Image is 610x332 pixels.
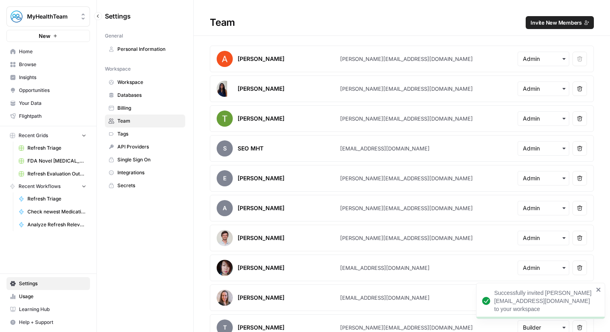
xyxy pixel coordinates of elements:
[340,55,473,63] div: [PERSON_NAME][EMAIL_ADDRESS][DOMAIN_NAME]
[15,205,90,218] a: Check newest Medications
[19,132,48,139] span: Recent Grids
[217,230,233,246] img: avatar
[19,61,86,68] span: Browse
[15,155,90,167] a: FDA Novel [MEDICAL_DATA] Approvals for 2025
[15,167,90,180] a: Refresh Evaluation Outputs
[340,204,473,212] div: [PERSON_NAME][EMAIL_ADDRESS][DOMAIN_NAME]
[340,174,473,182] div: [PERSON_NAME][EMAIL_ADDRESS][DOMAIN_NAME]
[27,221,86,228] span: Analyze Refresh Relevancy
[19,87,86,94] span: Opportunities
[105,102,185,115] a: Billing
[105,76,185,89] a: Workspace
[6,6,90,27] button: Workspace: MyHealthTeam
[217,290,233,306] img: avatar
[117,92,182,99] span: Databases
[27,13,76,21] span: MyHealthTeam
[6,58,90,71] a: Browse
[523,264,564,272] input: Admin
[340,115,473,123] div: [PERSON_NAME][EMAIL_ADDRESS][DOMAIN_NAME]
[105,11,131,21] span: Settings
[523,55,564,63] input: Admin
[6,316,90,329] button: Help + Support
[105,32,123,40] span: General
[105,127,185,140] a: Tags
[6,30,90,42] button: New
[105,166,185,179] a: Integrations
[105,65,131,73] span: Workspace
[19,306,86,313] span: Learning Hub
[15,218,90,231] a: Analyze Refresh Relevancy
[19,183,61,190] span: Recent Workflows
[19,100,86,107] span: Your Data
[523,85,564,93] input: Admin
[523,324,564,332] input: Builder
[340,144,430,152] div: [EMAIL_ADDRESS][DOMAIN_NAME]
[238,85,284,93] div: [PERSON_NAME]
[19,74,86,81] span: Insights
[9,9,24,24] img: MyHealthTeam Logo
[27,157,86,165] span: FDA Novel [MEDICAL_DATA] Approvals for 2025
[105,179,185,192] a: Secrets
[117,156,182,163] span: Single Sign On
[238,144,263,152] div: SEO MHT
[531,19,582,27] span: Invite New Members
[6,84,90,97] a: Opportunities
[523,174,564,182] input: Admin
[6,97,90,110] a: Your Data
[238,204,284,212] div: [PERSON_NAME]
[340,234,473,242] div: [PERSON_NAME][EMAIL_ADDRESS][DOMAIN_NAME]
[117,104,182,112] span: Billing
[526,16,594,29] button: Invite New Members
[238,174,284,182] div: [PERSON_NAME]
[217,140,233,157] span: S
[238,234,284,242] div: [PERSON_NAME]
[105,89,185,102] a: Databases
[217,51,233,67] img: avatar
[19,280,86,287] span: Settings
[238,324,284,332] div: [PERSON_NAME]
[217,111,233,127] img: avatar
[6,303,90,316] a: Learning Hub
[596,286,602,293] button: close
[6,110,90,123] a: Flightpath
[19,48,86,55] span: Home
[117,182,182,189] span: Secrets
[238,115,284,123] div: [PERSON_NAME]
[217,200,233,216] span: A
[27,195,86,203] span: Refresh Triage
[105,140,185,153] a: API Providers
[494,289,593,313] div: Successfully invited [PERSON_NAME][EMAIL_ADDRESS][DOMAIN_NAME] to your workspace
[27,144,86,152] span: Refresh Triage
[6,290,90,303] a: Usage
[105,153,185,166] a: Single Sign On
[238,55,284,63] div: [PERSON_NAME]
[6,180,90,192] button: Recent Workflows
[117,46,182,53] span: Personal Information
[217,260,233,276] img: avatar
[15,142,90,155] a: Refresh Triage
[105,43,185,56] a: Personal Information
[15,192,90,205] a: Refresh Triage
[19,319,86,326] span: Help + Support
[523,204,564,212] input: Admin
[19,293,86,300] span: Usage
[27,208,86,215] span: Check newest Medications
[523,115,564,123] input: Admin
[6,45,90,58] a: Home
[238,294,284,302] div: [PERSON_NAME]
[27,170,86,177] span: Refresh Evaluation Outputs
[340,264,430,272] div: [EMAIL_ADDRESS][DOMAIN_NAME]
[217,170,233,186] span: E
[105,115,185,127] a: Team
[340,85,473,93] div: [PERSON_NAME][EMAIL_ADDRESS][DOMAIN_NAME]
[194,16,610,29] div: Team
[340,324,473,332] div: [PERSON_NAME][EMAIL_ADDRESS][DOMAIN_NAME]
[238,264,284,272] div: [PERSON_NAME]
[217,81,227,97] img: avatar
[523,234,564,242] input: Admin
[340,294,430,302] div: [EMAIL_ADDRESS][DOMAIN_NAME]
[117,143,182,150] span: API Providers
[117,130,182,138] span: Tags
[523,144,564,152] input: Admin
[117,79,182,86] span: Workspace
